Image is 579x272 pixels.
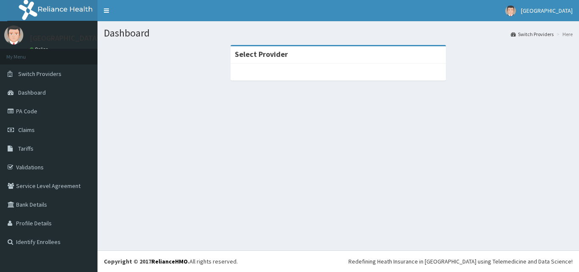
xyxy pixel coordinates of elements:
a: Online [30,46,50,52]
span: Dashboard [18,89,46,96]
img: User Image [505,6,516,16]
li: Here [554,31,573,38]
p: [GEOGRAPHIC_DATA] [30,34,100,42]
h1: Dashboard [104,28,573,39]
div: Redefining Heath Insurance in [GEOGRAPHIC_DATA] using Telemedicine and Data Science! [348,257,573,266]
strong: Select Provider [235,49,288,59]
a: RelianceHMO [151,258,188,265]
span: Tariffs [18,145,33,152]
span: [GEOGRAPHIC_DATA] [521,7,573,14]
span: Claims [18,126,35,134]
span: Switch Providers [18,70,61,78]
img: User Image [4,25,23,45]
a: Switch Providers [511,31,554,38]
footer: All rights reserved. [97,250,579,272]
strong: Copyright © 2017 . [104,258,189,265]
